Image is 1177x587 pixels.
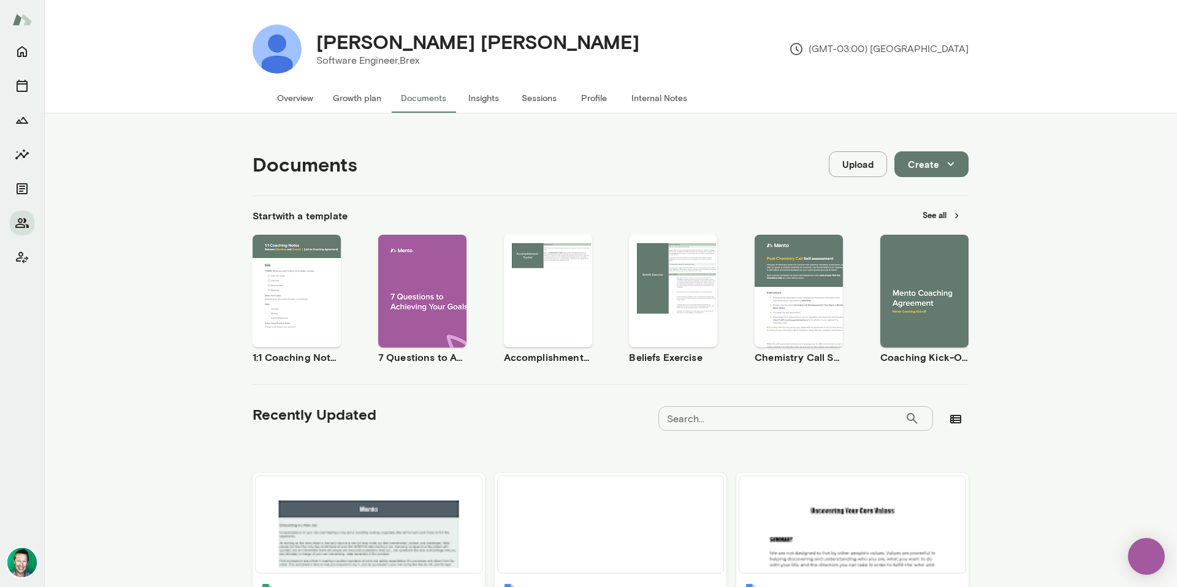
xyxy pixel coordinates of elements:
button: Upload [829,151,887,177]
p: Software Engineer, Brex [316,53,639,68]
button: Growth plan [323,83,391,113]
button: Documents [10,176,34,201]
button: Home [10,39,34,64]
button: Insights [456,83,511,113]
h4: Documents [253,153,357,176]
h5: Recently Updated [253,404,376,424]
button: Internal Notes [622,83,697,113]
h6: Beliefs Exercise [629,350,717,365]
h6: Accomplishment Tracker [504,350,592,365]
button: Sessions [10,74,34,98]
button: Members [10,211,34,235]
h6: 1:1 Coaching Notes [253,350,341,365]
img: Avallon Azevedo [253,25,302,74]
h4: [PERSON_NAME] [PERSON_NAME] [316,30,639,53]
p: (GMT-03:00) [GEOGRAPHIC_DATA] [789,42,969,56]
img: Mento [12,8,32,31]
button: Documents [391,83,456,113]
img: Brian Lawrence [7,548,37,577]
button: Create [894,151,969,177]
button: Insights [10,142,34,167]
button: Growth Plan [10,108,34,132]
button: See all [915,206,969,225]
button: Overview [267,83,323,113]
button: Sessions [511,83,566,113]
button: Profile [566,83,622,113]
button: Client app [10,245,34,270]
h6: Chemistry Call Self-Assessment [Coaches only] [755,350,843,365]
h6: Start with a template [253,208,348,223]
h6: 7 Questions to Achieving Your Goals [378,350,467,365]
h6: Coaching Kick-Off | Coaching Agreement [880,350,969,365]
